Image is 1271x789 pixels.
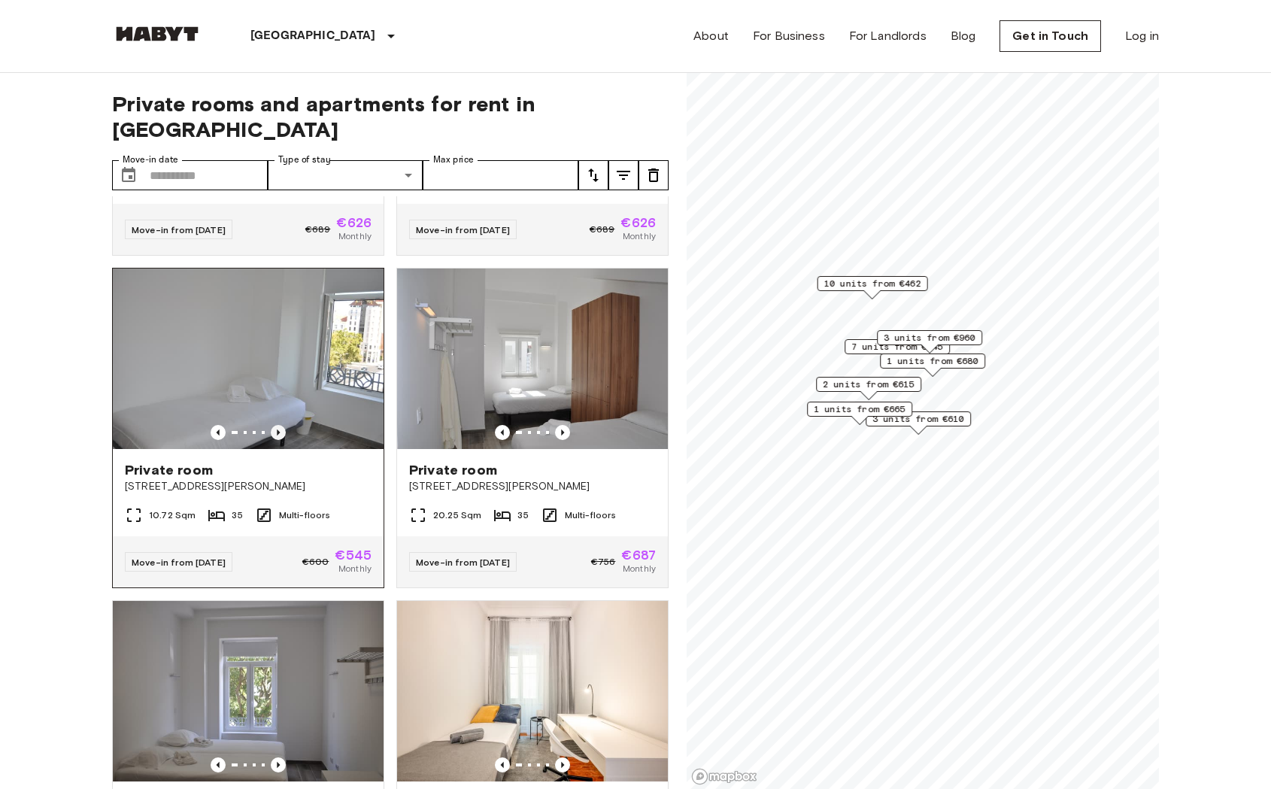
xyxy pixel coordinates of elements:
[623,229,656,243] span: Monthly
[851,340,943,354] span: 7 units from €545
[278,153,331,166] label: Type of stay
[271,425,286,440] button: Previous image
[271,757,286,772] button: Previous image
[623,562,656,575] span: Monthly
[578,160,608,190] button: tune
[125,479,372,494] span: [STREET_ADDRESS][PERSON_NAME]
[608,160,639,190] button: tune
[335,548,372,562] span: €545
[211,757,226,772] button: Previous image
[336,216,372,229] span: €626
[113,269,384,449] img: Marketing picture of unit PT-17-010-001-32H
[693,27,729,45] a: About
[149,508,196,522] span: 10.72 Sqm
[211,425,226,440] button: Previous image
[125,461,213,479] span: Private room
[884,331,975,344] span: 3 units from €960
[517,508,528,522] span: 35
[555,757,570,772] button: Previous image
[338,562,372,575] span: Monthly
[807,402,912,425] div: Map marker
[866,411,971,435] div: Map marker
[112,91,669,142] span: Private rooms and apartments for rent in [GEOGRAPHIC_DATA]
[824,277,921,290] span: 10 units from €462
[112,26,202,41] img: Habyt
[279,508,331,522] span: Multi-floors
[114,160,144,190] button: Choose date
[555,425,570,440] button: Previous image
[112,268,384,588] a: Marketing picture of unit PT-17-010-001-32HPrevious imagePrevious imagePrivate room[STREET_ADDRES...
[433,508,481,522] span: 20.25 Sqm
[639,160,669,190] button: tune
[132,557,226,568] span: Move-in from [DATE]
[1000,20,1101,52] a: Get in Touch
[397,601,668,781] img: Marketing picture of unit PT-17-016-001-05
[495,425,510,440] button: Previous image
[753,27,825,45] a: For Business
[416,557,510,568] span: Move-in from [DATE]
[495,757,510,772] button: Previous image
[591,555,616,569] span: €756
[887,354,978,368] span: 1 units from €680
[691,768,757,785] a: Mapbox logo
[816,377,921,400] div: Map marker
[620,216,656,229] span: €626
[302,555,329,569] span: €600
[814,402,905,416] span: 1 units from €665
[123,153,178,166] label: Move-in date
[621,548,656,562] span: €687
[409,479,656,494] span: [STREET_ADDRESS][PERSON_NAME]
[849,27,927,45] a: For Landlords
[305,223,331,236] span: €689
[872,412,964,426] span: 3 units from €610
[113,601,384,781] img: Marketing picture of unit PT-17-010-001-14H
[877,330,982,354] div: Map marker
[845,339,950,363] div: Map marker
[951,27,976,45] a: Blog
[818,276,928,299] div: Map marker
[250,27,376,45] p: [GEOGRAPHIC_DATA]
[416,224,510,235] span: Move-in from [DATE]
[396,268,669,588] a: Marketing picture of unit PT-17-010-001-35HPrevious imagePrevious imagePrivate room[STREET_ADDRES...
[590,223,615,236] span: €689
[397,269,668,449] img: Marketing picture of unit PT-17-010-001-35H
[132,224,226,235] span: Move-in from [DATE]
[565,508,617,522] span: Multi-floors
[1125,27,1159,45] a: Log in
[232,508,242,522] span: 35
[880,354,985,377] div: Map marker
[409,461,497,479] span: Private room
[338,229,372,243] span: Monthly
[433,153,474,166] label: Max price
[823,378,915,391] span: 2 units from €615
